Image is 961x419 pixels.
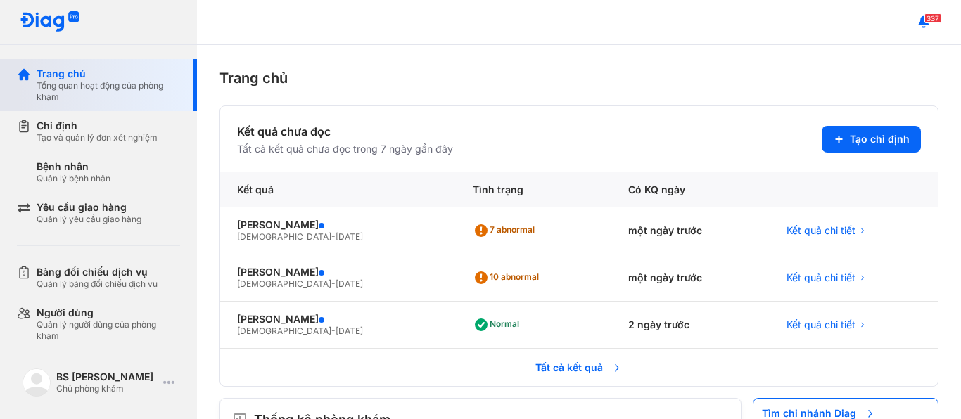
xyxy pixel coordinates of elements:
div: 2 ngày trước [611,302,770,349]
div: Tình trạng [456,172,611,207]
div: Yêu cầu giao hàng [37,201,141,214]
span: 337 [924,13,941,23]
span: [DEMOGRAPHIC_DATA] [237,278,331,289]
span: Tất cả kết quả [527,353,631,382]
div: Bảng đối chiếu dịch vụ [37,266,158,278]
div: Kết quả chưa đọc [237,123,453,140]
div: Tổng quan hoạt động của phòng khám [37,80,180,103]
span: - [331,325,336,336]
div: Kết quả [220,172,456,207]
div: 10 abnormal [473,266,545,289]
span: Kết quả chi tiết [787,271,855,284]
div: Người dùng [37,307,180,319]
div: Quản lý bệnh nhân [37,173,110,184]
div: Trang chủ [219,67,938,89]
div: Có KQ ngày [611,172,770,207]
span: [DEMOGRAPHIC_DATA] [237,325,331,336]
div: 7 abnormal [473,219,540,242]
div: Chỉ định [37,120,158,132]
img: logo [20,11,80,33]
span: Kết quả chi tiết [787,318,855,331]
span: - [331,231,336,242]
span: Tạo chỉ định [850,133,910,146]
img: logo [23,368,51,397]
span: [DATE] [336,231,363,242]
span: [DATE] [336,278,363,289]
span: [DEMOGRAPHIC_DATA] [237,231,331,242]
div: Trang chủ [37,67,180,80]
div: Tất cả kết quả chưa đọc trong 7 ngày gần đây [237,143,453,155]
span: [DATE] [336,325,363,336]
div: một ngày trước [611,254,770,302]
div: [PERSON_NAME] [237,313,439,325]
div: [PERSON_NAME] [237,266,439,278]
div: [PERSON_NAME] [237,219,439,231]
div: một ngày trước [611,207,770,254]
div: Bệnh nhân [37,160,110,173]
div: Tạo và quản lý đơn xét nghiệm [37,132,158,143]
div: Chủ phòng khám [56,383,158,394]
div: Quản lý người dùng của phòng khám [37,319,180,342]
div: BS [PERSON_NAME] [56,370,158,383]
span: - [331,278,336,289]
button: Tạo chỉ định [822,126,921,153]
div: Normal [473,314,525,336]
div: Quản lý yêu cầu giao hàng [37,214,141,225]
div: Quản lý bảng đối chiếu dịch vụ [37,278,158,290]
span: Kết quả chi tiết [787,224,855,237]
